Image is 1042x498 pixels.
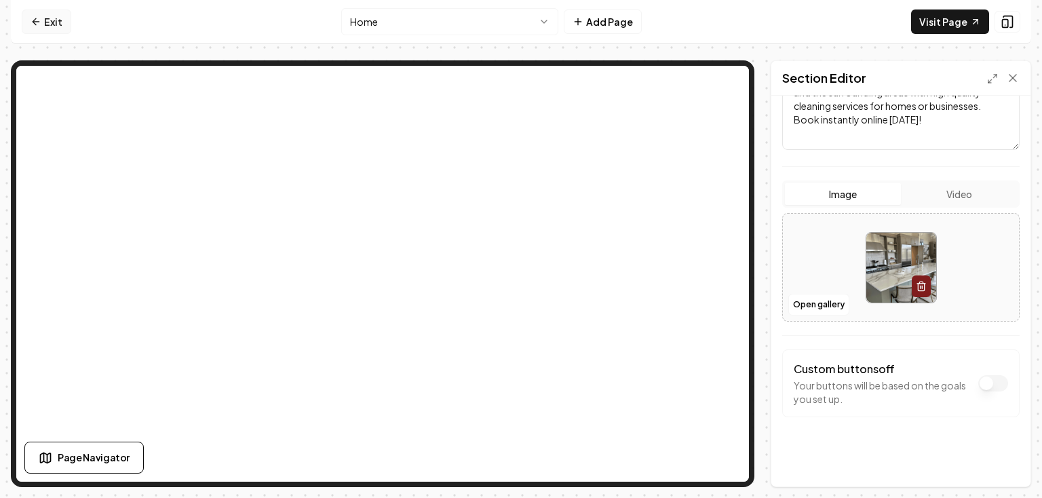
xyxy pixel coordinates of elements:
[22,9,71,34] a: Exit
[794,362,895,376] label: Custom buttons off
[564,9,642,34] button: Add Page
[901,183,1017,205] button: Video
[782,69,866,88] h2: Section Editor
[58,451,130,465] span: Page Navigator
[911,9,989,34] a: Visit Page
[794,379,971,406] p: Your buttons will be based on the goals you set up.
[788,294,849,315] button: Open gallery
[866,233,936,303] img: image
[785,183,901,205] button: Image
[24,442,144,474] button: Page Navigator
